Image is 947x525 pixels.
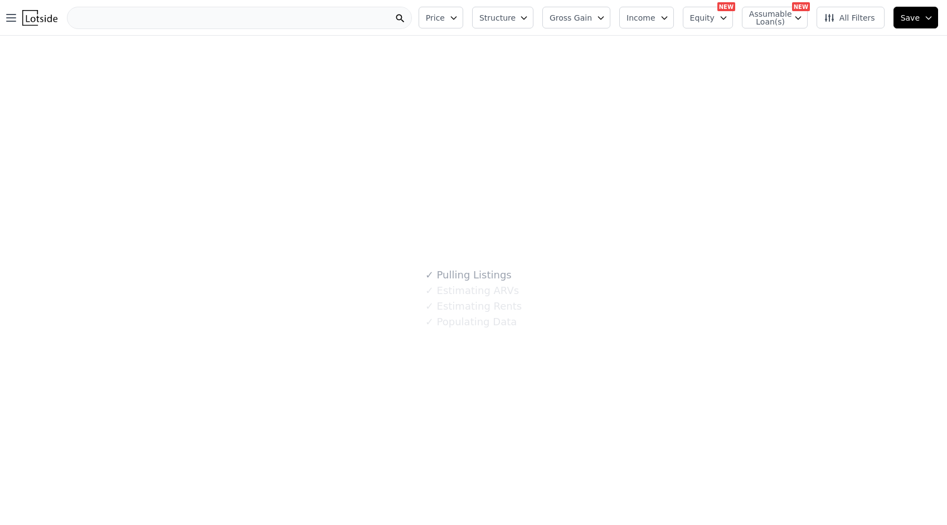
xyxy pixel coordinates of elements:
div: Estimating ARVs [425,283,519,298]
div: Estimating Rents [425,298,522,314]
span: Assumable Loan(s) [749,10,785,26]
span: ✓ [425,301,434,312]
img: Lotside [22,10,57,26]
div: Populating Data [425,314,517,330]
span: All Filters [824,12,875,23]
button: Gross Gain [542,7,610,28]
div: NEW [717,2,735,11]
button: Equity [683,7,733,28]
button: All Filters [817,7,885,28]
span: Price [426,12,445,23]
span: ✓ [425,269,434,281]
span: ✓ [425,285,434,296]
button: Income [619,7,674,28]
button: Assumable Loan(s) [742,7,808,28]
span: Structure [479,12,515,23]
span: Equity [690,12,715,23]
span: Save [901,12,920,23]
div: NEW [792,2,810,11]
span: Gross Gain [550,12,592,23]
button: Price [419,7,463,28]
button: Save [893,7,938,28]
span: Income [627,12,655,23]
button: Structure [472,7,533,28]
span: ✓ [425,316,434,327]
div: Pulling Listings [425,267,512,283]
